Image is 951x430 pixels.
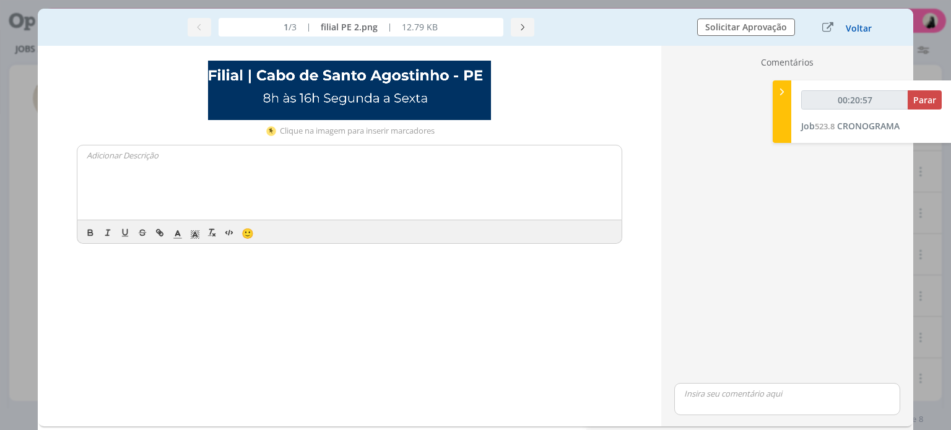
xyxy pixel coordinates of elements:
[238,225,256,240] button: 🙂
[169,225,186,240] span: Cor do Texto
[908,90,942,110] button: Parar
[913,94,936,106] span: Parar
[837,120,900,132] span: CRONOGRAMA
[801,120,900,132] a: Job523.8CRONOGRAMA
[241,226,254,240] span: 🙂
[265,125,277,137] img: pin-yellow.svg
[38,9,913,430] div: dialog
[280,125,435,137] div: Clique na imagem para inserir marcadores
[186,225,204,240] span: Cor de Fundo
[815,121,835,132] span: 523.8
[208,61,491,120] img: 1755774947_96d1ce_filial_pe_2.png
[669,56,905,74] div: Comentários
